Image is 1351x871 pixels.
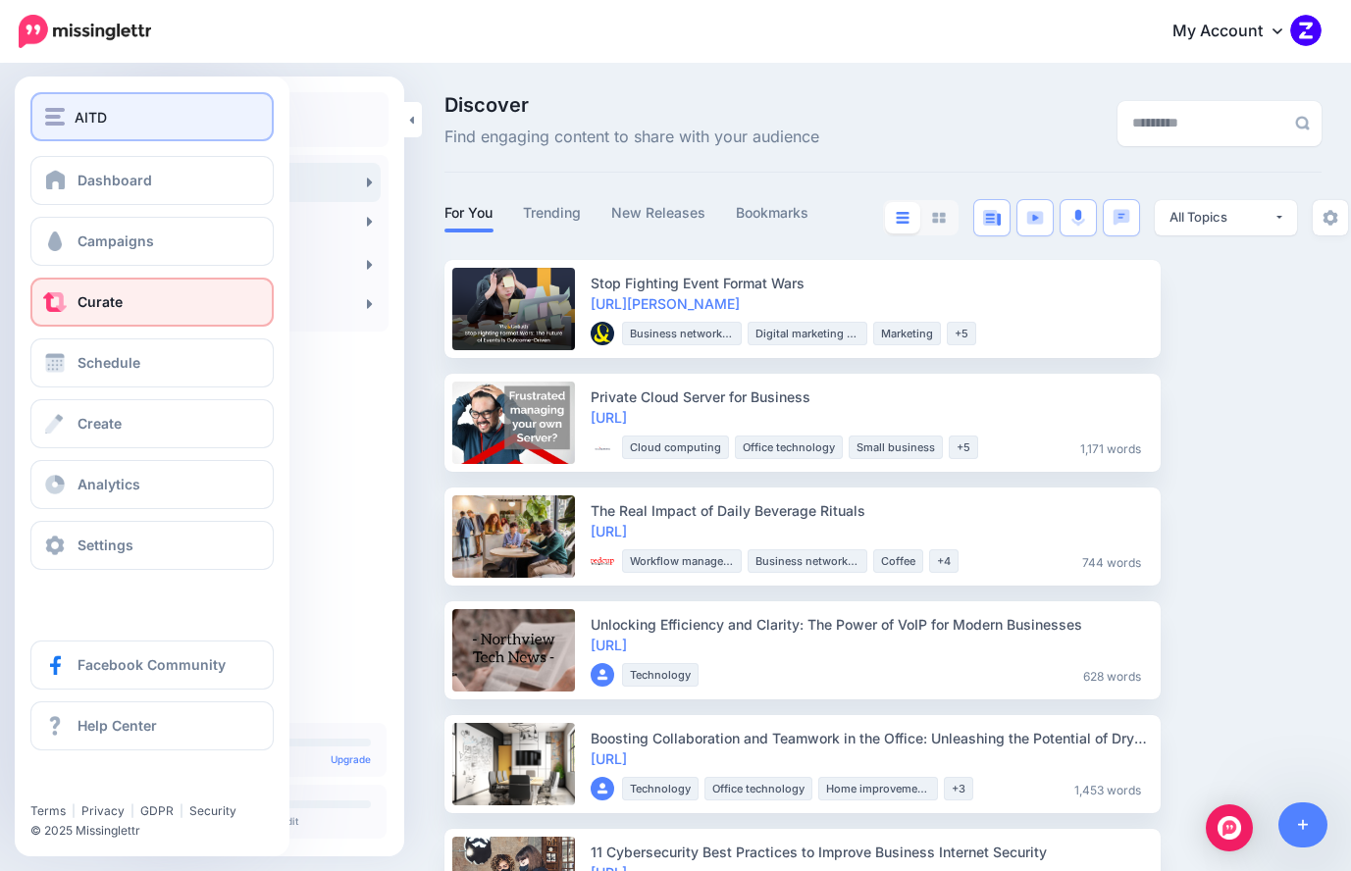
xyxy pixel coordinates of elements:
div: Private Cloud Server for Business [591,386,1149,407]
a: [URL][PERSON_NAME] [591,295,740,312]
li: 1,171 words [1072,435,1149,459]
span: Settings [78,537,133,553]
div: Open Intercom Messenger [1206,804,1253,851]
li: +3 [944,777,973,800]
span: Schedule [78,354,140,371]
li: Digital marketing strategy [748,322,867,345]
img: Missinglettr [19,15,151,48]
li: Office technology [704,777,812,800]
span: Find engaging content to share with your audience [444,125,819,150]
a: Analytics [30,460,274,509]
button: AITD [30,92,274,141]
img: list-blue.png [896,212,909,224]
li: 628 words [1075,663,1149,687]
img: microphone.png [1071,209,1085,227]
img: article-blue.png [983,210,1001,226]
img: menu.png [45,108,65,126]
li: +5 [947,322,976,345]
a: Schedule [30,338,274,387]
a: [URL] [591,637,627,653]
div: The Real Impact of Daily Beverage Rituals [591,500,1149,521]
a: Create [30,399,274,448]
li: Office technology [735,435,843,459]
li: Technology [622,777,699,800]
a: Privacy [81,803,125,818]
div: Boosting Collaboration and Teamwork in the Office: Unleashing the Potential of Dry Erase Painted ... [591,728,1149,748]
span: Curate [78,293,123,310]
li: 1,453 words [1066,777,1149,800]
span: Facebook Community [78,656,226,673]
li: Marketing [873,322,941,345]
li: Small business [849,435,943,459]
span: | [180,803,183,818]
li: Coffee [873,549,923,573]
img: chat-square-blue.png [1113,209,1130,226]
li: 744 words [1074,549,1149,573]
li: Home improvement and DIY [818,777,938,800]
li: Technology [622,663,699,687]
span: Create [78,415,122,432]
li: Business networking [748,549,867,573]
a: Trending [523,201,582,225]
a: [URL] [591,409,627,426]
a: Bookmarks [736,201,809,225]
a: Dashboard [30,156,274,205]
a: Terms [30,803,66,818]
div: 11 Cybersecurity Best Practices to Improve Business Internet Security [591,842,1149,862]
a: Security [189,803,236,818]
a: Campaigns [30,217,274,266]
a: New Releases [611,201,706,225]
span: AITD [75,106,107,128]
iframe: Twitter Follow Button [30,775,182,794]
img: settings-grey.png [1323,210,1338,226]
img: picture-bsa84710_thumb.png [591,549,614,573]
img: video-blue.png [1026,211,1044,225]
div: All Topics [1169,208,1273,227]
img: J64JYIIY8QRNK513Z5HDIBMHHNG50VSN_thumb.png [591,435,614,459]
span: Analytics [78,476,140,492]
img: user_default_image.png [591,663,614,687]
button: All Topics [1155,200,1297,235]
div: Stop Fighting Event Format Wars [591,273,1149,293]
a: [URL] [591,750,627,767]
a: My Account [1153,8,1322,56]
a: [URL] [591,523,627,539]
img: user_default_image.png [591,777,614,800]
li: Workflow management software [622,549,742,573]
span: Help Center [78,717,157,734]
span: Campaigns [78,232,154,249]
a: For You [444,201,494,225]
img: search-grey-6.png [1295,116,1310,130]
span: Dashboard [78,172,152,188]
li: +5 [949,435,978,459]
span: | [72,803,76,818]
a: Facebook Community [30,640,274,690]
img: 66147431_2337359636537729_512188246050996224_o-bsa91655_thumb.png [591,322,614,345]
li: © 2025 Missinglettr [30,821,288,841]
a: GDPR [140,803,174,818]
img: grid-grey.png [932,212,946,224]
span: | [130,803,134,818]
a: Help Center [30,701,274,750]
li: Cloud computing [622,435,729,459]
a: Curate [30,278,274,327]
span: Discover [444,95,819,115]
a: Settings [30,521,274,570]
li: +4 [929,549,959,573]
li: Business networking [622,322,742,345]
div: Unlocking Efficiency and Clarity: The Power of VoIP for Modern Businesses [591,614,1149,635]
